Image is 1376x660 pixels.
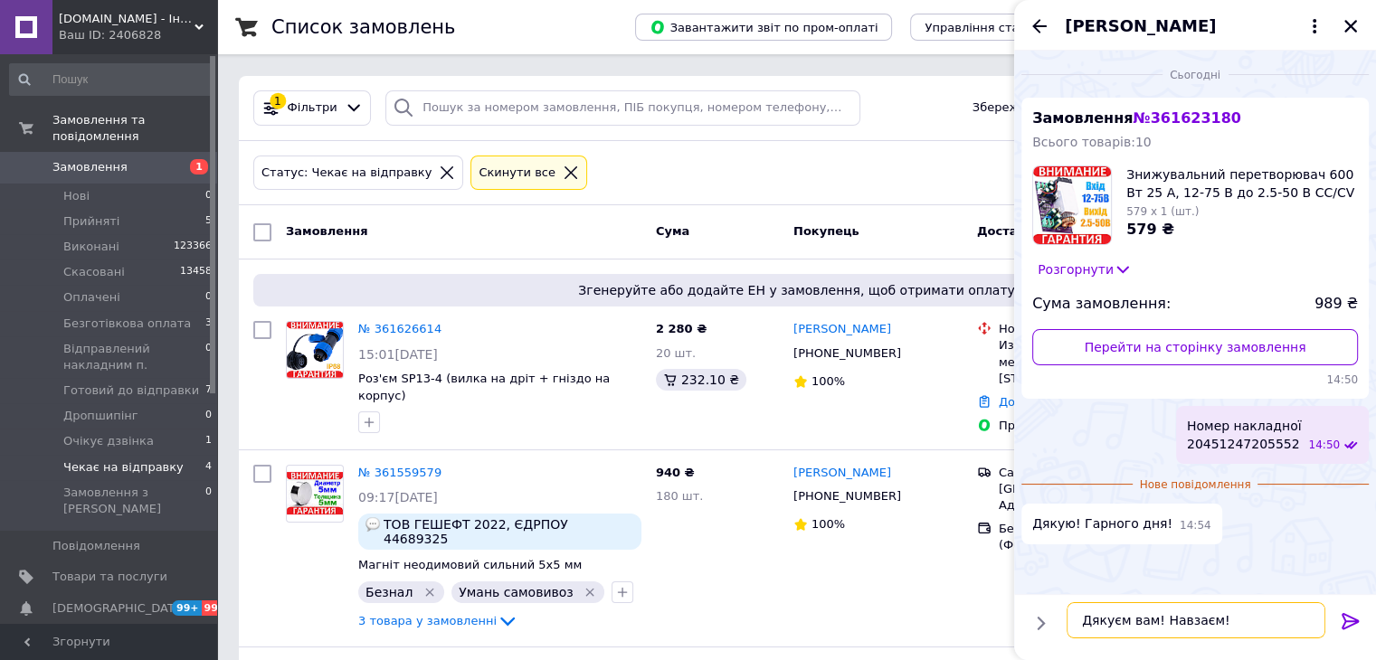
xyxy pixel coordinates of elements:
[205,341,212,373] span: 0
[977,224,1111,238] span: Доставка та оплата
[1126,205,1199,218] span: 579 x 1 (шт.)
[202,600,232,616] span: 99+
[174,239,212,255] span: 123366
[358,347,438,362] span: 15:01[DATE]
[999,521,1182,553] div: Безготівковий розрахунок (ФОП та ТОВ)
[385,90,860,126] input: Пошук за номером замовлення, ПІБ покупця, номером телефону, Email, номером накладної
[358,322,441,335] a: № 361626614
[205,188,212,204] span: 0
[793,465,891,482] a: [PERSON_NAME]
[999,418,1182,434] div: Пром-оплата
[656,346,696,360] span: 20 шт.
[180,264,212,280] span: 13458
[793,224,859,238] span: Покупець
[1032,514,1172,533] span: Дякую! Гарного дня!
[358,490,438,504] span: 09:17[DATE]
[1032,329,1358,365] a: Перейти на сторінку замовлення
[288,99,337,117] span: Фільтри
[384,517,634,546] span: ТОВ ГЕШЕФТ 2022, ЄДРПОУ 44689325
[650,19,878,35] span: Завантажити звіт по пром-оплаті
[52,569,167,585] span: Товари та послуги
[910,14,1077,41] button: Управління статусами
[1126,165,1358,202] span: Знижувальний перетворювач 600 Вт 25 A, 12-75 В до 2.5-50 В CC/CV
[656,322,707,335] span: 2 280 ₴
[63,433,154,449] span: Очікує дзвінка
[63,485,205,517] span: Замовлення з [PERSON_NAME]
[358,614,518,627] a: 3 товара у замовленні
[63,264,125,280] span: Скасовані
[286,224,367,238] span: Замовлення
[205,213,212,230] span: 5
[475,164,559,183] div: Cкинути все
[1032,135,1152,149] span: Всього товарів: 10
[358,466,441,479] a: № 361559579
[1133,477,1258,493] span: Нове повідомлення
[973,99,1096,117] span: Збережені фільтри:
[52,112,217,145] span: Замовлення та повідомлення
[9,63,214,96] input: Пошук
[205,459,212,476] span: 4
[1126,221,1174,238] span: 579 ₴
[1032,294,1171,315] span: Сума замовлення:
[1021,65,1369,83] div: 12.09.2025
[205,408,212,424] span: 0
[422,585,437,599] svg: Видалити мітку
[1032,259,1137,279] button: Розгорнути
[365,517,380,532] img: :speech_balloon:
[63,459,184,476] span: Чекає на відправку
[1029,15,1050,37] button: Назад
[999,321,1182,337] div: Нова Пошта
[63,188,90,204] span: Нові
[358,372,610,402] a: Роз'єм SP13-4 (вилка на дріт + гніздо на корпус)
[1308,438,1340,453] span: 14:50 12.09.2025
[286,465,344,523] a: Фото товару
[59,27,217,43] div: Ваш ID: 2406828
[1065,14,1216,38] span: [PERSON_NAME]
[358,558,582,571] a: Магніт неодимовий сильний 5x5 мм
[999,395,1065,409] a: Додати ЕН
[1065,14,1325,38] button: [PERSON_NAME]
[205,433,212,449] span: 1
[52,538,140,554] span: Повідомлення
[286,321,344,379] a: Фото товару
[793,321,891,338] a: [PERSON_NAME]
[205,485,212,517] span: 0
[52,600,186,617] span: [DEMOGRAPHIC_DATA]
[656,224,689,238] span: Cума
[635,14,892,41] button: Завантажити звіт по пром-оплаті
[258,164,435,183] div: Статус: Чекає на відправку
[1067,602,1325,638] textarea: Дякуєм вам! Навзаєм!
[583,585,597,599] svg: Видалити мітку
[1187,417,1302,453] span: Номер накладної 20451247205552
[656,489,704,503] span: 180 шт.
[63,341,205,373] span: Відправлений накладним п.
[63,213,119,230] span: Прийняті
[1033,166,1111,244] img: 4809533198_w100_h100_ponizhayuschij-preobrazovatel-600vt.jpg
[925,21,1063,34] span: Управління статусами
[1180,518,1211,533] span: 14:54 12.09.2025
[811,517,845,531] span: 100%
[59,11,195,27] span: FreeBuy.in.ua - Інтернет-магазин
[287,472,343,514] img: Фото товару
[656,466,695,479] span: 940 ₴
[1032,372,1358,388] span: 14:50 12.09.2025
[793,346,901,360] span: [PHONE_NUMBER]
[656,369,746,391] div: 232.10 ₴
[999,497,1182,514] div: Адреса невідома.
[1032,109,1241,127] span: Замовлення
[999,465,1182,497] div: Самовывоз в городе [GEOGRAPHIC_DATA]
[63,316,191,332] span: Безготівкова оплата
[63,289,120,306] span: Оплачені
[287,322,343,378] img: Фото товару
[190,159,208,174] span: 1
[205,289,212,306] span: 0
[63,382,199,399] span: Готовий до відправки
[1340,15,1362,37] button: Закрити
[63,408,138,424] span: Дропшипінг
[365,585,413,599] span: Безнал
[1314,294,1358,315] span: 989 ₴
[1162,68,1228,83] span: Сьогодні
[793,489,901,503] span: [PHONE_NUMBER]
